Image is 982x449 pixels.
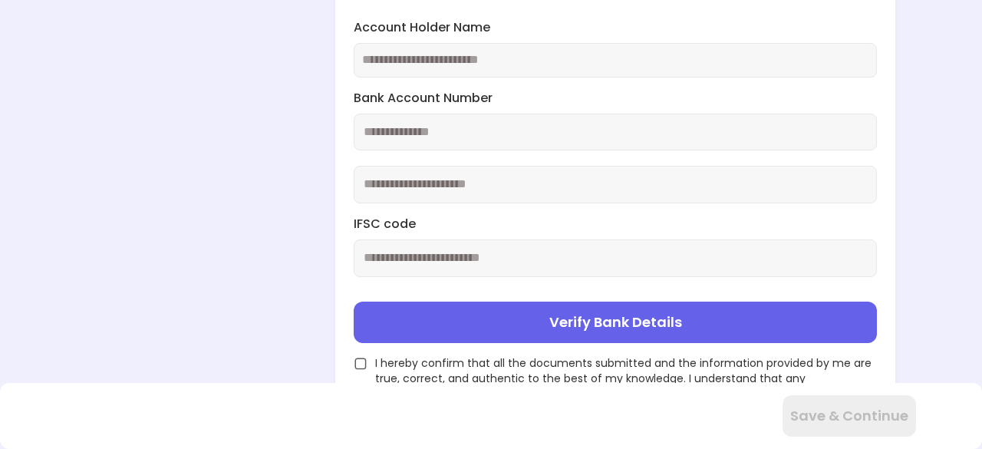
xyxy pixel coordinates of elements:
[375,355,877,401] span: I hereby confirm that all the documents submitted and the information provided by me are true, co...
[354,19,877,37] label: Account Holder Name
[354,90,877,107] label: Bank Account Number
[354,216,877,233] label: IFSC code
[783,395,916,437] button: Save & Continue
[354,357,367,371] img: unchecked
[354,302,877,343] button: Verify Bank Details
